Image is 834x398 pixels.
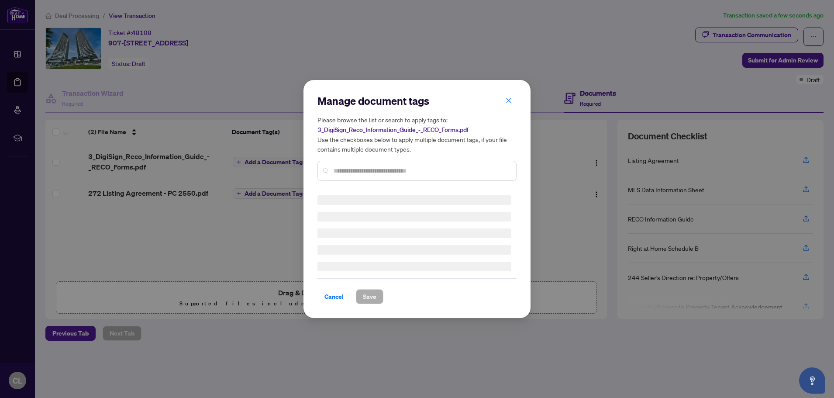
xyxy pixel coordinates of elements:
[324,290,344,304] span: Cancel
[317,126,469,134] span: 3_DigiSign_Reco_Information_Guide_-_RECO_Forms.pdf
[317,115,517,154] h5: Please browse the list or search to apply tags to: Use the checkboxes below to apply multiple doc...
[356,289,383,304] button: Save
[506,97,512,104] span: close
[317,289,351,304] button: Cancel
[799,367,825,394] button: Open asap
[317,94,517,108] h2: Manage document tags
